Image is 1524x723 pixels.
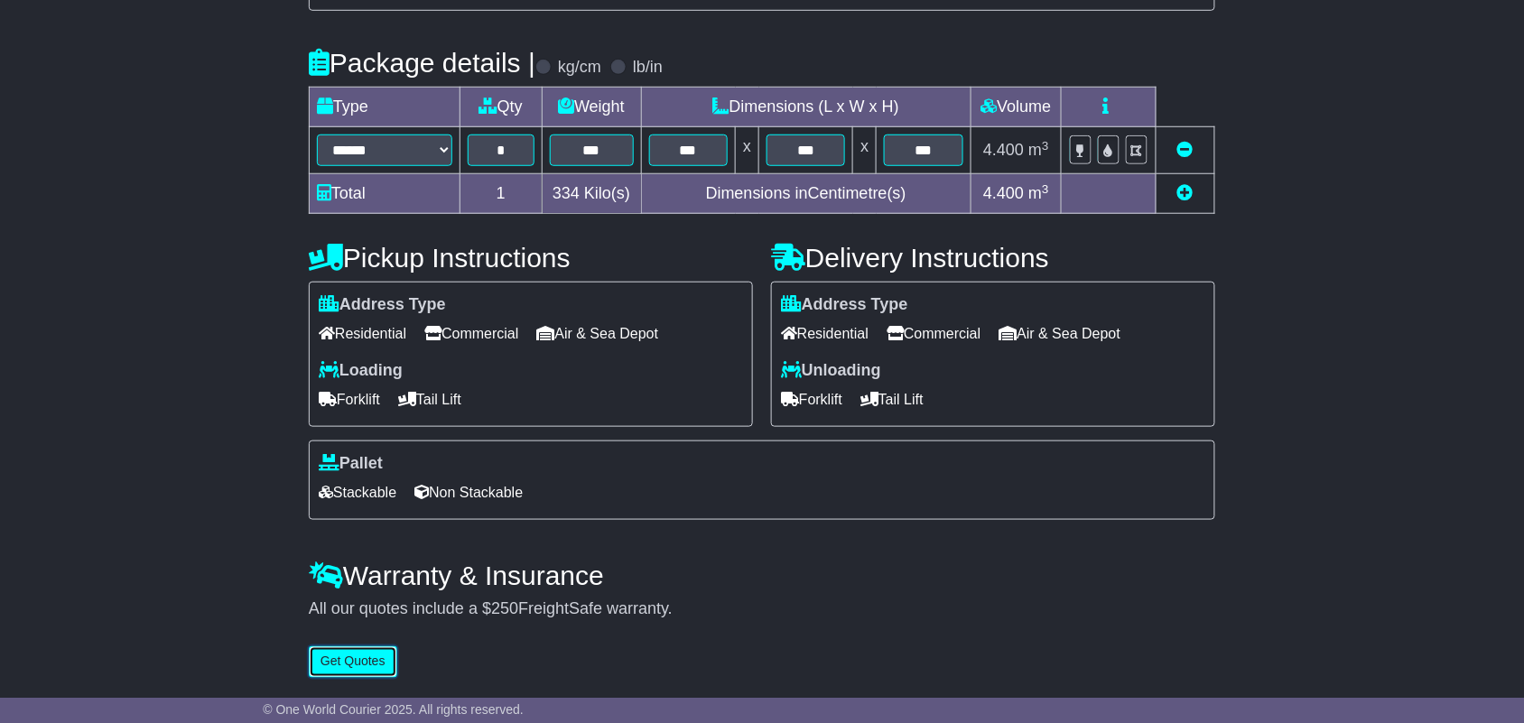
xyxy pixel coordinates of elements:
[319,361,403,381] label: Loading
[781,361,881,381] label: Unloading
[781,320,869,348] span: Residential
[983,141,1024,159] span: 4.400
[1177,141,1194,159] a: Remove this item
[853,127,877,174] td: x
[983,184,1024,202] span: 4.400
[633,58,663,78] label: lb/in
[641,174,971,214] td: Dimensions in Centimetre(s)
[319,385,380,413] span: Forklift
[887,320,980,348] span: Commercial
[1042,182,1049,196] sup: 3
[491,599,518,617] span: 250
[553,184,580,202] span: 334
[1028,141,1049,159] span: m
[414,478,523,506] span: Non Stackable
[424,320,518,348] span: Commercial
[460,88,543,127] td: Qty
[999,320,1121,348] span: Air & Sea Depot
[309,599,1215,619] div: All our quotes include a $ FreightSafe warranty.
[736,127,759,174] td: x
[641,88,971,127] td: Dimensions (L x W x H)
[310,88,460,127] td: Type
[319,320,406,348] span: Residential
[310,174,460,214] td: Total
[860,385,924,413] span: Tail Lift
[309,561,1215,590] h4: Warranty & Insurance
[460,174,543,214] td: 1
[309,646,397,678] button: Get Quotes
[781,385,842,413] span: Forklift
[1028,184,1049,202] span: m
[309,243,753,273] h4: Pickup Instructions
[537,320,659,348] span: Air & Sea Depot
[1177,184,1194,202] a: Add new item
[309,48,535,78] h4: Package details |
[1042,139,1049,153] sup: 3
[971,88,1061,127] td: Volume
[558,58,601,78] label: kg/cm
[781,295,908,315] label: Address Type
[398,385,461,413] span: Tail Lift
[319,295,446,315] label: Address Type
[319,454,383,474] label: Pallet
[263,702,524,717] span: © One World Courier 2025. All rights reserved.
[542,174,641,214] td: Kilo(s)
[319,478,396,506] span: Stackable
[771,243,1215,273] h4: Delivery Instructions
[542,88,641,127] td: Weight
